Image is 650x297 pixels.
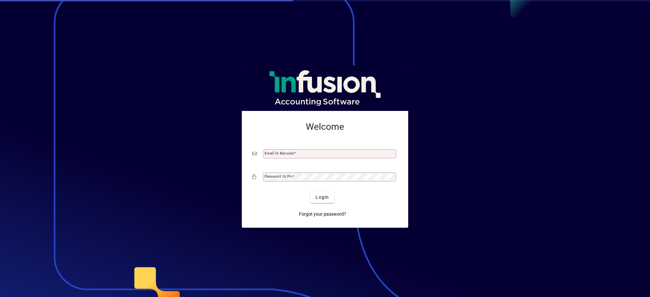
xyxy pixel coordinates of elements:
[265,174,292,179] mat-label: Password or Pin
[296,208,349,220] a: Forgot your password?
[316,194,329,201] span: Login
[252,121,398,132] h2: Welcome
[310,191,334,203] button: Login
[299,211,346,218] span: Forgot your password?
[265,151,294,155] mat-label: Email or Barcode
